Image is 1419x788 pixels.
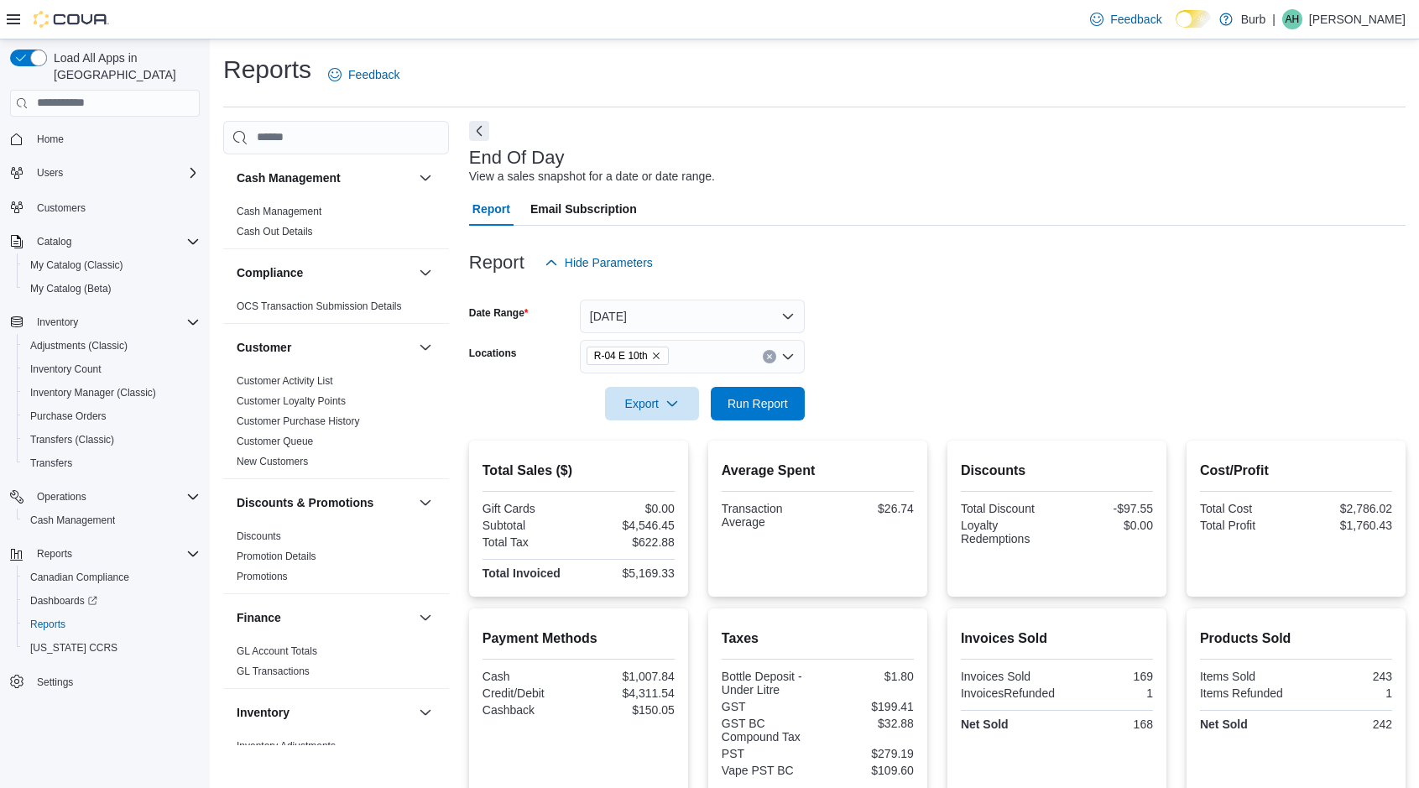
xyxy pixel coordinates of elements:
[23,567,136,587] a: Canadian Compliance
[605,387,699,420] button: Export
[237,644,317,658] span: GL Account Totals
[17,613,206,636] button: Reports
[223,201,449,248] div: Cash Management
[37,547,72,561] span: Reports
[1200,461,1392,481] h2: Cost/Profit
[237,609,281,626] h3: Finance
[237,300,402,312] a: OCS Transaction Submission Details
[582,502,675,515] div: $0.00
[469,168,715,185] div: View a sales snapshot for a date or date range.
[23,453,200,473] span: Transfers
[30,129,70,149] a: Home
[223,53,311,86] h1: Reports
[237,375,333,387] a: Customer Activity List
[961,670,1054,683] div: Invoices Sold
[237,455,308,468] span: New Customers
[30,487,93,507] button: Operations
[10,120,200,738] nav: Complex example
[587,347,669,365] span: R-04 E 10th
[37,201,86,215] span: Customers
[722,717,815,744] div: GST BC Compound Tax
[1299,718,1392,731] div: 242
[483,535,576,549] div: Total Tax
[483,461,675,481] h2: Total Sales ($)
[3,542,206,566] button: Reports
[23,359,200,379] span: Inventory Count
[37,235,71,248] span: Catalog
[30,671,200,692] span: Settings
[722,700,815,713] div: GST
[237,740,336,752] a: Inventory Adjustments
[23,383,200,403] span: Inventory Manager (Classic)
[1176,28,1176,29] span: Dark Mode
[483,686,576,700] div: Credit/Debit
[237,435,313,448] span: Customer Queue
[23,406,200,426] span: Purchase Orders
[237,339,412,356] button: Customer
[23,453,79,473] a: Transfers
[30,232,200,252] span: Catalog
[469,253,524,273] h3: Report
[237,300,402,313] span: OCS Transaction Submission Details
[237,206,321,217] a: Cash Management
[582,670,675,683] div: $1,007.84
[582,566,675,580] div: $5,169.33
[615,387,689,420] span: Export
[415,337,436,357] button: Customer
[1272,9,1276,29] p: |
[1060,519,1153,532] div: $0.00
[728,395,788,412] span: Run Report
[3,161,206,185] button: Users
[17,636,206,660] button: [US_STATE] CCRS
[237,170,341,186] h3: Cash Management
[821,502,914,515] div: $26.74
[30,128,200,149] span: Home
[1286,9,1300,29] span: AH
[223,526,449,593] div: Discounts & Promotions
[582,703,675,717] div: $150.05
[23,255,130,275] a: My Catalog (Classic)
[237,571,288,582] a: Promotions
[3,195,206,219] button: Customers
[23,638,200,658] span: Washington CCRS
[722,461,914,481] h2: Average Spent
[23,591,104,611] a: Dashboards
[30,163,200,183] span: Users
[37,166,63,180] span: Users
[17,334,206,357] button: Adjustments (Classic)
[237,570,288,583] span: Promotions
[23,591,200,611] span: Dashboards
[321,58,406,91] a: Feedback
[34,11,109,28] img: Cova
[30,339,128,352] span: Adjustments (Classic)
[1299,686,1392,700] div: 1
[469,306,529,320] label: Date Range
[237,704,412,721] button: Inventory
[30,232,78,252] button: Catalog
[30,282,112,295] span: My Catalog (Beta)
[237,205,321,218] span: Cash Management
[1241,9,1266,29] p: Burb
[37,316,78,329] span: Inventory
[223,641,449,688] div: Finance
[47,50,200,83] span: Load All Apps in [GEOGRAPHIC_DATA]
[30,410,107,423] span: Purchase Orders
[17,253,206,277] button: My Catalog (Classic)
[415,608,436,628] button: Finance
[23,279,200,299] span: My Catalog (Beta)
[17,566,206,589] button: Canadian Compliance
[483,703,576,717] div: Cashback
[23,279,118,299] a: My Catalog (Beta)
[23,255,200,275] span: My Catalog (Classic)
[237,225,313,238] span: Cash Out Details
[711,387,805,420] button: Run Report
[3,485,206,509] button: Operations
[237,530,281,542] a: Discounts
[582,535,675,549] div: $622.88
[23,359,108,379] a: Inventory Count
[237,665,310,677] a: GL Transactions
[17,451,206,475] button: Transfers
[237,226,313,237] a: Cash Out Details
[483,670,576,683] div: Cash
[237,665,310,678] span: GL Transactions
